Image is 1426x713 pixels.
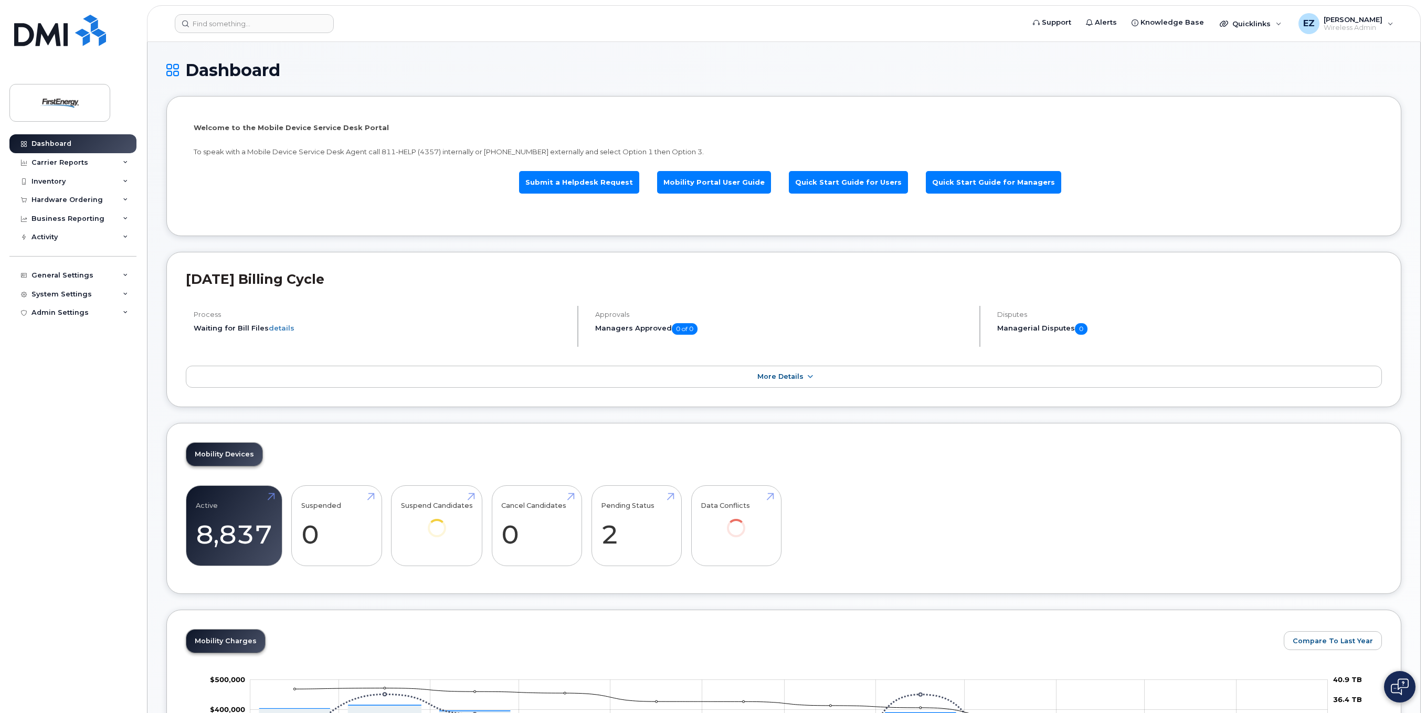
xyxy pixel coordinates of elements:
a: Suspended 0 [301,491,372,560]
button: Compare To Last Year [1284,631,1382,650]
a: Quick Start Guide for Users [789,171,908,194]
h5: Managers Approved [595,323,970,335]
h4: Process [194,311,568,318]
tspan: 36.4 TB [1333,695,1362,704]
li: Waiting for Bill Files [194,323,568,333]
a: Quick Start Guide for Managers [926,171,1061,194]
a: Pending Status 2 [601,491,672,560]
h5: Managerial Disputes [997,323,1382,335]
h4: Approvals [595,311,970,318]
span: 0 [1075,323,1087,335]
a: Mobility Charges [186,630,265,653]
a: Cancel Candidates 0 [501,491,572,560]
a: Suspend Candidates [401,491,473,551]
a: Submit a Helpdesk Request [519,171,639,194]
p: Welcome to the Mobile Device Service Desk Portal [194,123,1374,133]
span: 0 of 0 [672,323,698,335]
h4: Disputes [997,311,1382,318]
a: Mobility Portal User Guide [657,171,771,194]
a: Active 8,837 [196,491,272,560]
span: More Details [757,373,804,380]
tspan: $500,000 [210,675,245,684]
img: Open chat [1391,678,1409,695]
p: To speak with a Mobile Device Service Desk Agent call 811-HELP (4357) internally or [PHONE_NUMBER... [194,147,1374,157]
a: Mobility Devices [186,443,262,466]
tspan: 40.9 TB [1333,675,1362,684]
a: Data Conflicts [701,491,772,551]
g: $0 [210,675,245,684]
a: details [269,324,294,332]
h2: [DATE] Billing Cycle [186,271,1382,287]
span: Compare To Last Year [1293,636,1373,646]
h1: Dashboard [166,61,1401,79]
